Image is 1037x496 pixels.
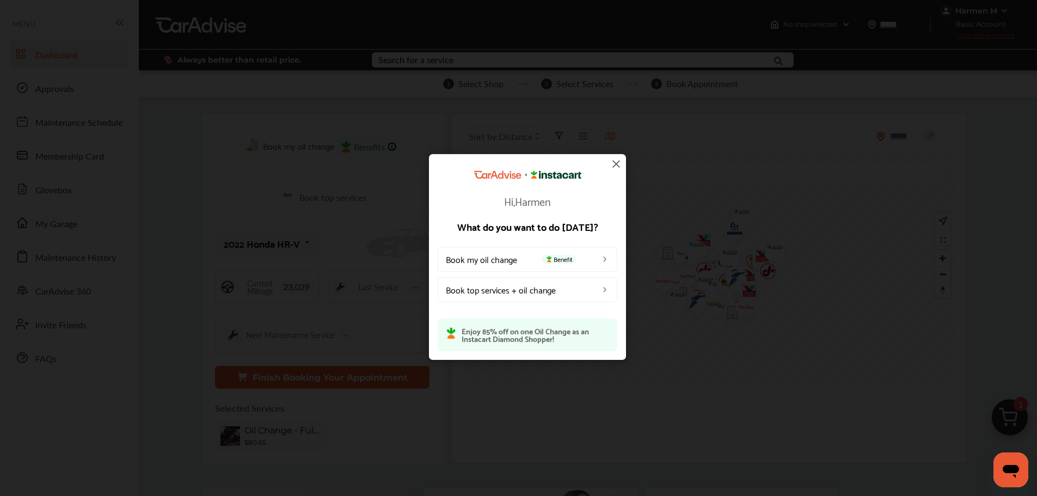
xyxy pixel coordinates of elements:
[993,452,1028,487] iframe: Button to launch messaging window
[438,195,617,206] p: Hi, Harmen
[438,246,617,271] a: Book my oil changeBenefit
[462,327,609,342] p: Enjoy 85% off on one Oil Change as an Instacart Diamond Shopper!
[438,221,617,231] p: What do you want to do [DATE]?
[600,254,609,263] img: left_arrow_icon.0f472efe.svg
[545,255,554,262] img: instacart-icon.73bd83c2.svg
[438,277,617,302] a: Book top services + oil change
[600,285,609,293] img: left_arrow_icon.0f472efe.svg
[446,327,456,339] img: instacart-icon.73bd83c2.svg
[542,254,576,263] span: Benefit
[610,157,623,170] img: close-icon.a004319c.svg
[474,170,581,179] img: CarAdvise Instacart Logo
